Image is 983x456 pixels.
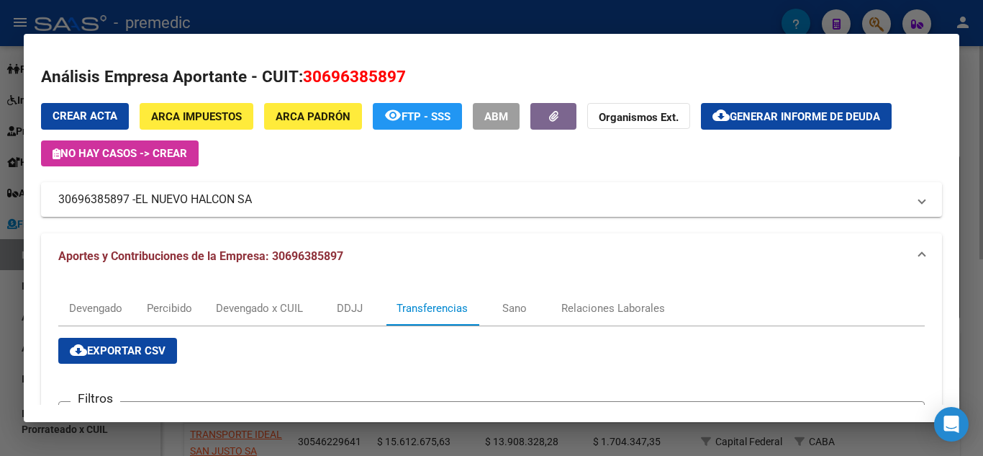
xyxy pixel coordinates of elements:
button: Exportar CSV [58,338,177,364]
span: FTP - SSS [402,110,450,123]
div: Percibido [147,300,192,316]
span: No hay casos -> Crear [53,147,187,160]
strong: Organismos Ext. [599,111,679,124]
button: FTP - SSS [373,103,462,130]
div: Sano [502,300,527,316]
button: No hay casos -> Crear [41,140,199,166]
span: Generar informe de deuda [730,110,880,123]
span: Exportar CSV [70,344,166,357]
span: EL NUEVO HALCON SA [135,191,252,208]
button: ARCA Impuestos [140,103,253,130]
button: Generar informe de deuda [701,103,892,130]
div: DDJJ [337,300,363,316]
button: ABM [473,103,520,130]
div: Devengado [69,300,122,316]
span: ARCA Padrón [276,110,350,123]
mat-panel-title: 30696385897 - [58,191,907,208]
div: Relaciones Laborales [561,300,665,316]
mat-expansion-panel-header: Aportes y Contribuciones de la Empresa: 30696385897 [41,233,942,280]
mat-icon: cloud_download [712,107,730,124]
h2: Análisis Empresa Aportante - CUIT: [41,65,942,89]
span: ABM [484,110,508,123]
span: 30696385897 [303,67,406,86]
span: ARCA Impuestos [151,110,242,123]
mat-icon: remove_red_eye [384,107,402,124]
mat-icon: cloud_download [70,341,87,359]
button: Crear Acta [41,103,129,130]
div: Open Intercom Messenger [934,407,969,442]
mat-expansion-panel-header: 30696385897 -EL NUEVO HALCON SA [41,182,942,217]
div: Devengado x CUIL [216,300,303,316]
h3: Filtros [71,390,120,406]
span: Aportes y Contribuciones de la Empresa: 30696385897 [58,249,343,263]
span: Crear Acta [53,109,117,122]
button: Organismos Ext. [587,103,690,130]
button: ARCA Padrón [264,103,362,130]
div: Transferencias [397,300,468,316]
